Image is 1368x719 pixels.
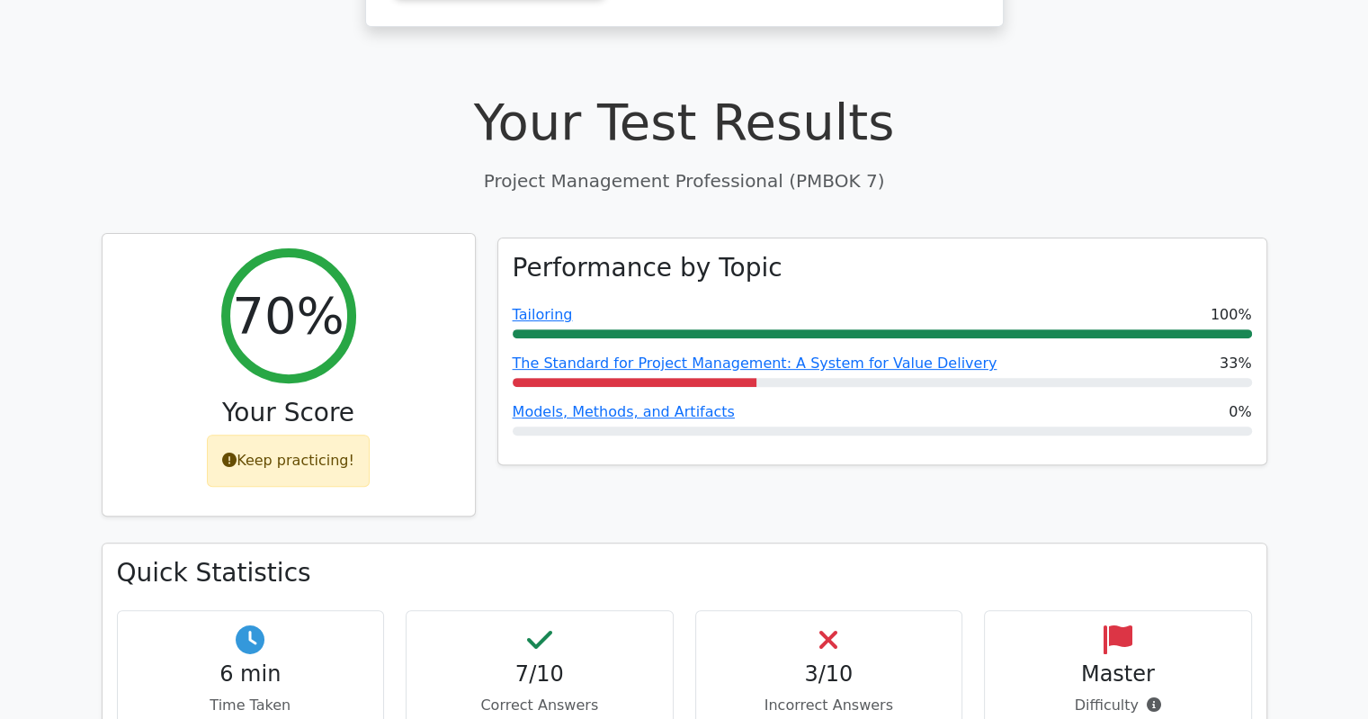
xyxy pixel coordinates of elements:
[1220,353,1252,374] span: 33%
[421,661,658,688] h4: 7/10
[711,661,948,688] h4: 3/10
[513,253,782,283] h3: Performance by Topic
[102,167,1267,194] p: Project Management Professional (PMBOK 7)
[513,355,997,372] a: The Standard for Project Management: A System for Value Delivery
[421,695,658,716] p: Correct Answers
[1229,401,1251,423] span: 0%
[999,661,1237,688] h4: Master
[207,435,370,487] div: Keep practicing!
[117,398,460,428] h3: Your Score
[232,285,344,346] h2: 70%
[999,695,1237,716] p: Difficulty
[1211,304,1252,326] span: 100%
[513,403,735,420] a: Models, Methods, and Artifacts
[132,661,370,688] h4: 6 min
[513,306,573,323] a: Tailoring
[711,695,948,716] p: Incorrect Answers
[102,92,1267,152] h1: Your Test Results
[117,558,1252,589] h3: Quick Statistics
[132,695,370,716] p: Time Taken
